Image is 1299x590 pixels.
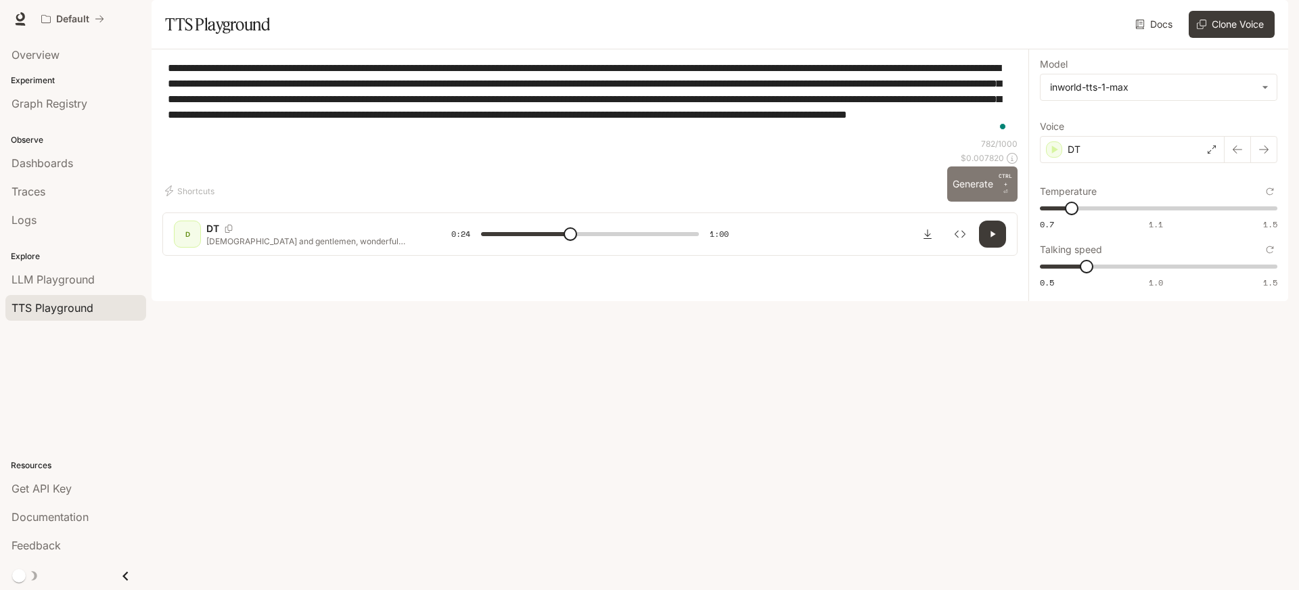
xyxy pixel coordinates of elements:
[206,222,219,235] p: DT
[1133,11,1178,38] a: Docs
[1262,184,1277,199] button: Reset to default
[961,152,1004,164] p: $ 0.007820
[1263,277,1277,288] span: 1.5
[177,223,198,245] div: D
[999,172,1012,188] p: CTRL +
[1149,277,1163,288] span: 1.0
[1040,187,1097,196] p: Temperature
[1040,277,1054,288] span: 0.5
[219,225,238,233] button: Copy Voice ID
[1189,11,1275,38] button: Clone Voice
[1068,143,1080,156] p: DT
[35,5,110,32] button: All workspaces
[981,138,1018,150] p: 782 / 1000
[1040,245,1102,254] p: Talking speed
[1050,81,1255,94] div: inworld-tts-1-max
[56,14,89,25] p: Default
[165,11,270,38] h1: TTS Playground
[947,166,1018,202] button: GenerateCTRL +⏎
[710,227,729,241] span: 1:00
[168,60,1012,138] textarea: To enrich screen reader interactions, please activate Accessibility in Grammarly extension settings
[162,180,220,202] button: Shortcuts
[206,235,419,247] p: [DEMOGRAPHIC_DATA] and gentlemen, wonderful students of [GEOGRAPHIC_DATA], let me tell you about ...
[1263,219,1277,230] span: 1.5
[1149,219,1163,230] span: 1.1
[999,172,1012,196] p: ⏎
[947,221,974,248] button: Inspect
[914,221,941,248] button: Download audio
[1040,219,1054,230] span: 0.7
[1262,242,1277,257] button: Reset to default
[451,227,470,241] span: 0:24
[1040,122,1064,131] p: Voice
[1041,74,1277,100] div: inworld-tts-1-max
[1040,60,1068,69] p: Model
